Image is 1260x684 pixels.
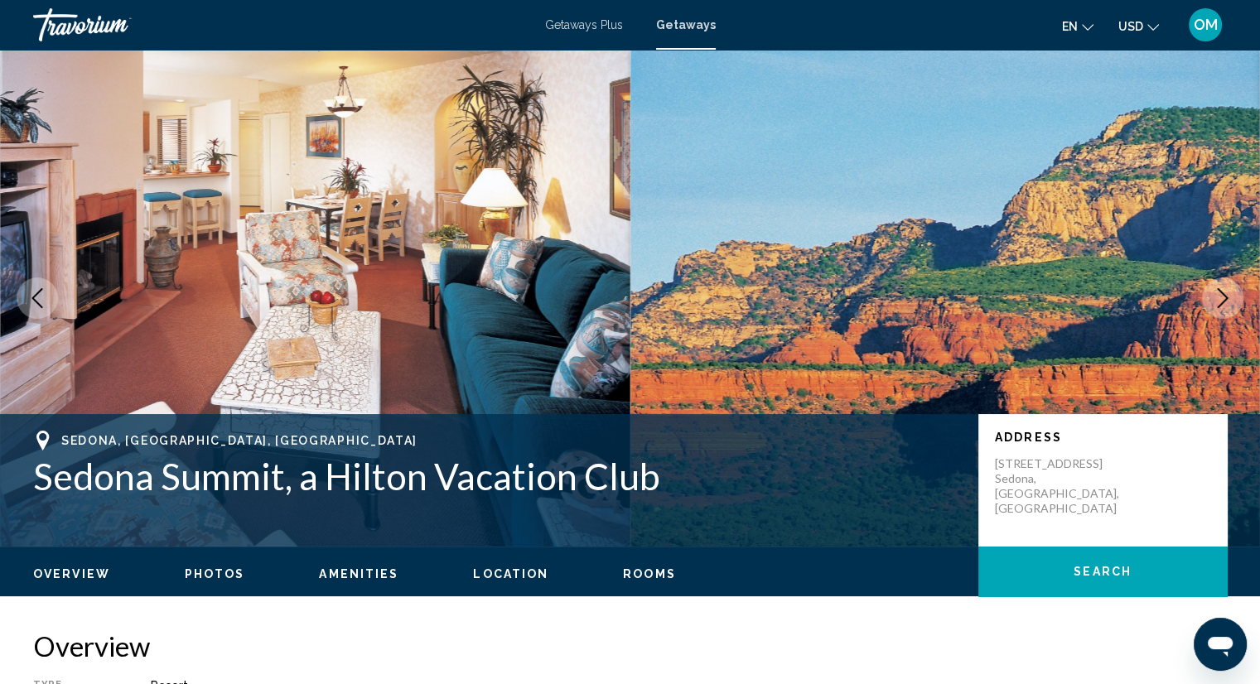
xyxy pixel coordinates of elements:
[1062,14,1093,38] button: Change language
[1118,14,1159,38] button: Change currency
[545,18,623,31] a: Getaways Plus
[17,277,58,319] button: Previous image
[995,431,1210,444] p: Address
[623,566,676,581] button: Rooms
[1074,566,1132,579] span: Search
[656,18,716,31] a: Getaways
[978,547,1227,596] button: Search
[473,567,548,580] span: Location
[1202,277,1243,319] button: Next image
[33,8,529,41] a: Travorium
[1062,20,1078,33] span: en
[185,567,245,580] span: Photos
[33,567,110,580] span: Overview
[473,566,548,581] button: Location
[319,566,398,581] button: Amenities
[995,456,1127,516] p: [STREET_ADDRESS] Sedona, [GEOGRAPHIC_DATA], [GEOGRAPHIC_DATA]
[33,566,110,581] button: Overview
[1194,618,1247,671] iframe: Button to launch messaging window
[33,455,962,498] h1: Sedona Summit, a Hilton Vacation Club
[185,566,245,581] button: Photos
[61,434,418,447] span: Sedona, [GEOGRAPHIC_DATA], [GEOGRAPHIC_DATA]
[319,567,398,580] span: Amenities
[1194,17,1218,33] span: OM
[1184,7,1227,42] button: User Menu
[623,567,676,580] span: Rooms
[1118,20,1143,33] span: USD
[33,629,1227,662] h2: Overview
